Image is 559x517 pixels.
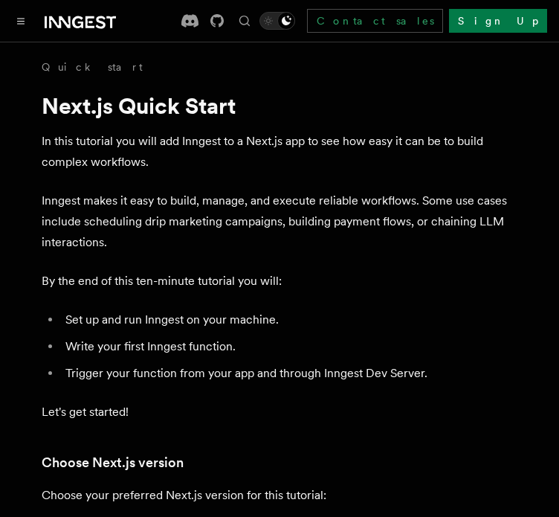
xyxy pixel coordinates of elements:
[42,271,517,292] p: By the end of this ten-minute tutorial you will:
[61,363,517,384] li: Trigger your function from your app and through Inngest Dev Server.
[449,9,547,33] a: Sign Up
[42,60,143,74] a: Quick start
[259,12,295,30] button: Toggle dark mode
[42,92,517,119] h1: Next.js Quick Start
[61,336,517,357] li: Write your first Inngest function.
[12,12,30,30] button: Toggle navigation
[42,190,517,253] p: Inngest makes it easy to build, manage, and execute reliable workflows. Some use cases include sc...
[61,309,517,330] li: Set up and run Inngest on your machine.
[236,12,253,30] button: Find something...
[42,485,517,506] p: Choose your preferred Next.js version for this tutorial:
[42,131,517,173] p: In this tutorial you will add Inngest to a Next.js app to see how easy it can be to build complex...
[42,452,184,473] a: Choose Next.js version
[307,9,443,33] a: Contact sales
[42,402,517,423] p: Let's get started!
